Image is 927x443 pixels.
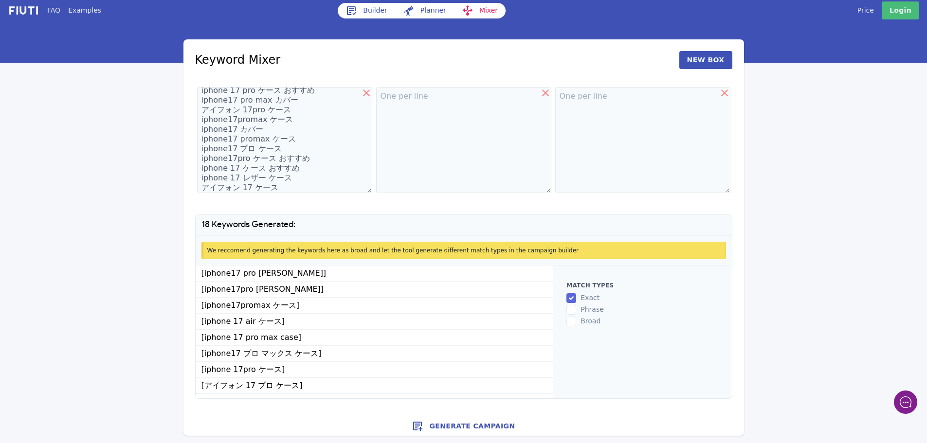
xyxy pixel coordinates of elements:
[196,378,553,394] li: [アイフォン 17 プロ ケース]
[395,3,454,18] a: Planner
[581,317,600,325] span: broad
[566,305,576,315] input: phrase
[196,314,553,330] li: [iphone 17 air ケース]
[857,5,874,16] a: Price
[63,119,117,127] span: New conversation
[15,65,180,96] h2: Can I help you with anything?
[581,305,604,313] span: phrase
[196,298,553,314] li: [iphone17promax ケース]
[8,5,39,16] img: f731f27.png
[196,362,553,378] li: [iphone 17pro ケース]
[196,282,553,298] li: [iphone17pro [PERSON_NAME]]
[201,242,726,259] div: We reccomend generating the keywords here as broad and let the tool generate different match type...
[196,266,553,282] li: [iphone17 pro [PERSON_NAME]]
[566,293,576,303] input: exact
[68,5,101,16] a: Examples
[183,416,744,436] button: Generate Campaign
[679,51,732,69] button: New Box
[894,390,917,414] iframe: gist-messenger-bubble-iframe
[196,330,553,346] li: [iphone 17 pro max case]
[15,47,180,63] h1: Welcome to Fiuti!
[454,3,506,18] a: Mixer
[882,1,919,19] a: Login
[196,214,732,235] h1: 18 Keywords Generated:
[338,3,395,18] a: Builder
[81,340,123,346] span: We run on Gist
[566,281,718,290] h2: Match types
[566,317,576,326] input: broad
[196,394,553,410] li: [iphone 17 pro ケース おすすめ]
[15,113,180,133] button: New conversation
[47,5,60,16] a: FAQ
[581,294,600,301] span: exact
[196,346,553,362] li: [iphone17 プロ マックス ケース]
[195,51,281,69] h1: Keyword Mixer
